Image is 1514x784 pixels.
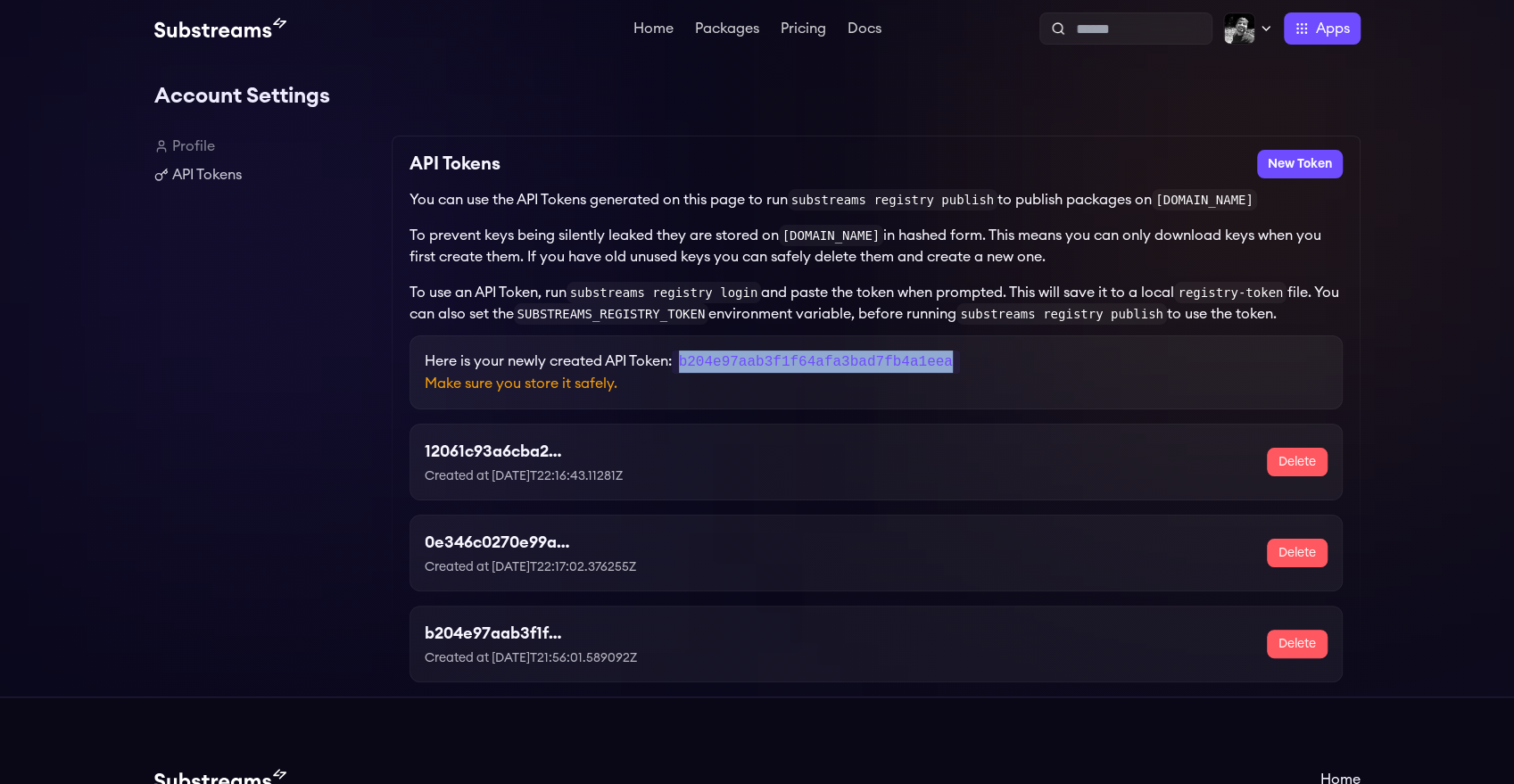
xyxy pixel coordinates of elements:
[425,351,1328,373] p: Here is your newly created API Token:
[1267,539,1328,567] button: Delete
[630,21,677,39] a: Home
[1174,282,1286,303] code: registry-token
[154,78,1361,114] h1: Account Settings
[1257,150,1343,178] button: New Token
[567,282,762,303] code: substreams registry login
[788,189,998,210] code: substreams registry publish
[1267,630,1328,658] button: Delete
[425,530,576,555] h3: 0e346c0270e99aadfaed23adeb4b507e
[672,351,960,374] code: b204e97aab3f1f64afa3bad7fb4a1eea
[425,467,702,485] p: Created at [DATE]T22:16:43.11281Z
[154,164,377,186] a: API Tokens
[425,649,713,667] p: Created at [DATE]T21:56:01.589092Z
[410,225,1343,268] p: To prevent keys being silently leaked they are stored on in hashed form. This means you can only ...
[154,136,377,157] a: Profile
[425,621,569,646] h3: b204e97aab3f1f64afa3bad7fb4a1eea
[777,21,830,39] a: Pricing
[425,373,1328,394] p: Make sure you store it safely.
[1267,448,1328,476] button: Delete
[1316,18,1350,39] span: Apps
[154,18,286,39] img: Substream's logo
[1223,12,1255,45] img: Profile
[410,189,1343,210] p: You can use the API Tokens generated on this page to run to publish packages on
[410,282,1343,325] p: To use an API Token, run and paste the token when prompted. This will save it to a local file. Yo...
[514,303,709,325] code: SUBSTREAMS_REGISTRY_TOKEN
[1152,189,1257,210] code: [DOMAIN_NAME]
[425,558,727,576] p: Created at [DATE]T22:17:02.376255Z
[956,303,1167,325] code: substreams registry publish
[425,439,564,464] h3: 12061c93a6cba2faf2d51981c9ba04f9
[691,21,763,39] a: Packages
[844,21,885,39] a: Docs
[779,225,884,246] code: [DOMAIN_NAME]
[410,150,501,178] h2: API Tokens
